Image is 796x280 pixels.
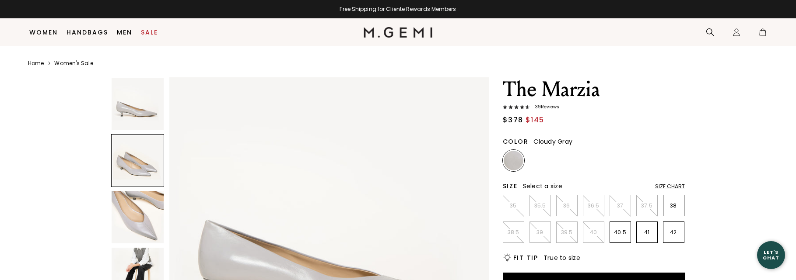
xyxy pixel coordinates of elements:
span: $145 [526,115,544,125]
a: Women's Sale [54,60,93,67]
p: 39.5 [557,229,577,236]
span: 39 Review s [530,104,560,110]
a: Sale [141,29,158,36]
img: M.Gemi [364,27,432,38]
span: Cloudy Gray [533,137,572,146]
a: Men [117,29,132,36]
span: Select a size [523,182,562,190]
a: Handbags [67,29,108,36]
a: Women [29,29,58,36]
p: 35.5 [530,202,551,209]
div: Size Chart [655,183,685,190]
div: Let's Chat [757,249,785,260]
span: True to size [544,253,580,262]
p: 42 [663,229,684,236]
img: The Marzia [112,191,164,243]
p: 35 [503,202,524,209]
p: 41 [637,229,657,236]
p: 40 [583,229,604,236]
img: The Marzia [112,78,164,130]
span: $378 [503,115,523,125]
p: 38.5 [503,229,524,236]
p: 38 [663,202,684,209]
h2: Fit Tip [513,254,538,261]
p: 39 [530,229,551,236]
img: Cloudy Gray [504,151,523,170]
p: 36 [557,202,577,209]
p: 36.5 [583,202,604,209]
h2: Color [503,138,529,145]
p: 37.5 [637,202,657,209]
p: 37 [610,202,631,209]
a: 39Reviews [503,104,685,111]
h1: The Marzia [503,77,685,102]
p: 40.5 [610,229,631,236]
h2: Size [503,183,518,190]
a: Home [28,60,44,67]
